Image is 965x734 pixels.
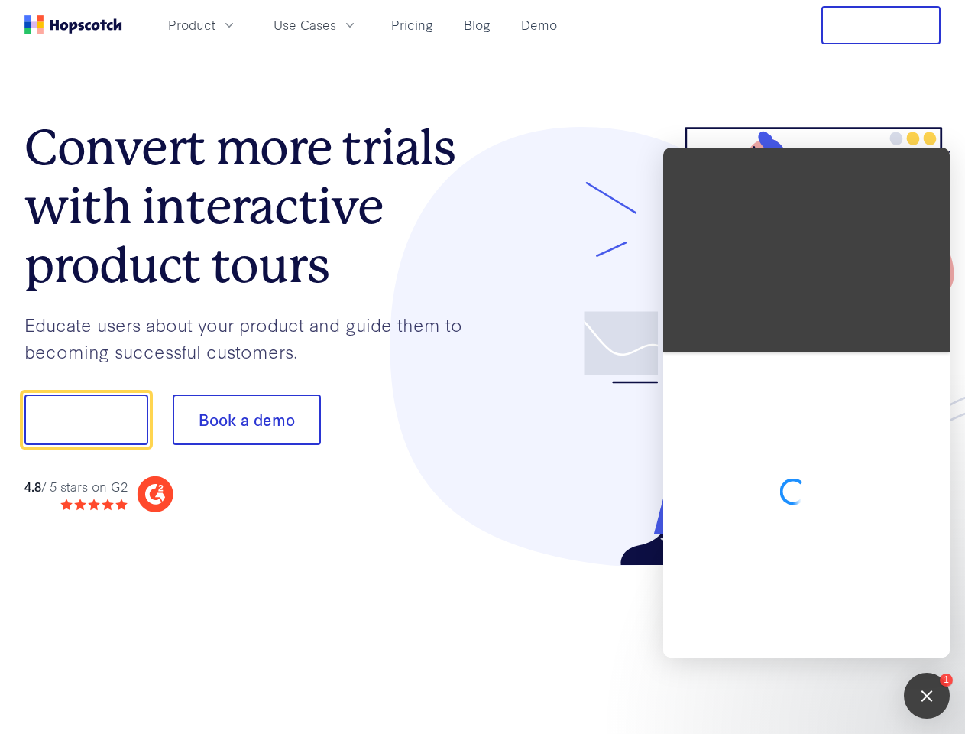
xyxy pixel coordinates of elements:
button: Use Cases [264,12,367,37]
button: Show me! [24,395,148,445]
span: Use Cases [274,15,336,34]
p: Educate users about your product and guide them to becoming successful customers. [24,311,483,364]
button: Free Trial [821,6,941,44]
h1: Convert more trials with interactive product tours [24,119,483,294]
a: Pricing [385,12,439,37]
span: Product [168,15,215,34]
button: Product [159,12,246,37]
a: Demo [515,12,563,37]
div: / 5 stars on G2 [24,477,128,496]
div: 1 [940,674,953,687]
strong: 4.8 [24,477,41,495]
button: Book a demo [173,395,321,445]
a: Home [24,15,122,34]
a: Blog [458,12,497,37]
